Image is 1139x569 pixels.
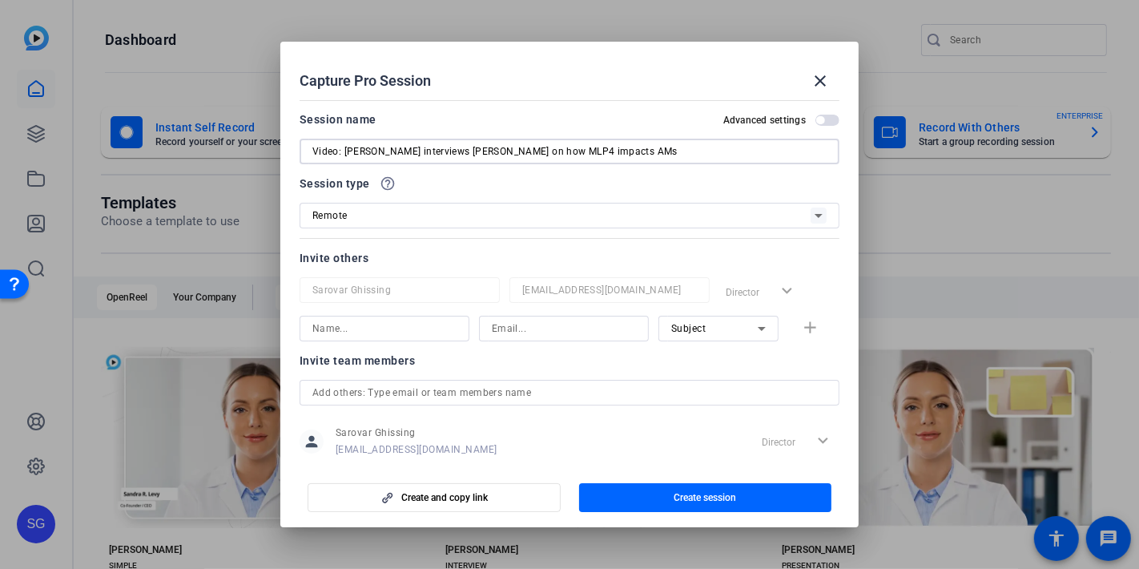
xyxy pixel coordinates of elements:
h2: Advanced settings [723,114,806,127]
span: Create session [674,491,736,504]
input: Email... [492,319,636,338]
span: Remote [312,210,348,221]
span: Session type [300,174,370,193]
input: Name... [312,280,487,300]
span: Create and copy link [401,491,488,504]
div: Invite team members [300,351,839,370]
input: Name... [312,319,457,338]
mat-icon: help_outline [380,176,396,192]
span: Sarovar Ghissing [336,426,497,439]
input: Email... [522,280,697,300]
span: [EMAIL_ADDRESS][DOMAIN_NAME] [336,443,497,456]
span: Subject [671,323,706,334]
mat-icon: person [300,430,324,454]
div: Capture Pro Session [300,62,839,100]
div: Session name [300,110,376,129]
button: Create and copy link [308,483,561,512]
input: Enter Session Name [312,142,827,161]
mat-icon: close [811,71,830,91]
input: Add others: Type email or team members name [312,383,827,402]
button: Create session [579,483,832,512]
div: Invite others [300,248,839,268]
